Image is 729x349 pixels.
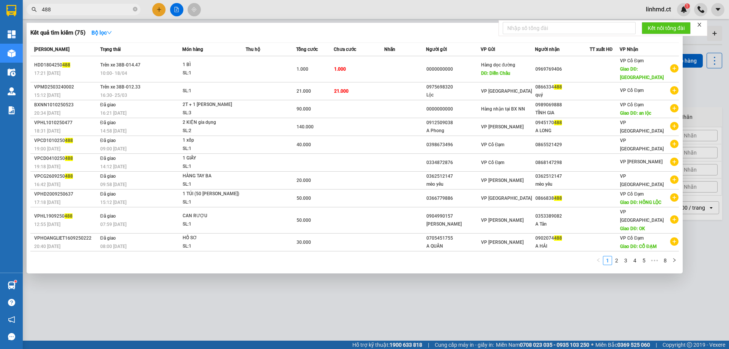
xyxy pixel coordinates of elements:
[639,256,649,265] li: 5
[670,237,679,246] span: plus-circle
[481,240,524,245] span: VP [PERSON_NAME]
[183,87,240,95] div: SL: 1
[34,164,60,169] span: 19:18 [DATE]
[8,333,15,340] span: message
[34,61,98,69] div: HDD1804250
[426,91,480,99] div: Lộc
[670,193,679,202] span: plus-circle
[426,180,480,188] div: mèo yêu
[481,142,505,147] span: VP Cổ Đạm
[620,159,663,164] span: VP [PERSON_NAME]
[100,222,126,227] span: 07:59 [DATE]
[603,256,612,265] a: 1
[85,27,118,39] button: Bộ lọcdown
[182,47,203,52] span: Món hàng
[100,213,116,219] span: Đã giao
[620,200,661,205] span: Giao DĐ: HỒNG LỘC
[630,256,639,265] li: 4
[535,109,589,117] div: TĨNH GIA
[648,24,685,32] span: Kết nối tổng đài
[65,174,73,179] span: 488
[34,71,60,76] span: 17:21 [DATE]
[620,102,644,107] span: VP Cổ Đạm
[594,256,603,265] li: Previous Page
[297,178,311,183] span: 20.000
[183,145,240,153] div: SL: 1
[535,101,589,109] div: 0989069888
[8,68,16,76] img: warehouse-icon
[100,128,126,134] span: 14:58 [DATE]
[620,111,651,116] span: Giao DĐ: an lộc
[100,164,126,169] span: 14:12 [DATE]
[34,93,60,98] span: 15:12 [DATE]
[649,256,661,265] span: •••
[65,156,73,161] span: 488
[481,71,511,76] span: DĐ: Diễn Châu
[34,190,98,198] div: VPHD2009250637
[661,256,669,265] a: 8
[426,172,480,180] div: 0362512147
[183,242,240,251] div: SL: 1
[71,19,317,28] li: Cổ Đạm, xã [GEOGRAPHIC_DATA], [GEOGRAPHIC_DATA]
[535,234,589,242] div: 0902074
[670,175,679,184] span: plus-circle
[8,299,15,306] span: question-circle
[535,172,589,180] div: 0362512147
[100,191,116,197] span: Đã giao
[6,5,16,16] img: logo-vxr
[8,281,16,289] img: warehouse-icon
[100,84,140,90] span: Trên xe 38B-012.33
[100,174,116,179] span: Đã giao
[100,71,127,76] span: 10:00 - 18/04
[670,86,679,95] span: plus-circle
[183,127,240,135] div: SL: 2
[620,244,656,249] span: Giao DĐ: CỔ ĐẠM
[535,127,589,135] div: A LONG
[670,140,679,148] span: plus-circle
[297,106,311,112] span: 90.000
[426,105,480,113] div: 0000000000
[535,47,560,52] span: Người nhận
[8,316,15,323] span: notification
[65,213,73,219] span: 488
[100,138,116,143] span: Đã giao
[620,209,664,223] span: VP [GEOGRAPHIC_DATA]
[34,83,98,91] div: VPMD2503240002
[183,180,240,189] div: SL: 1
[481,196,532,201] span: VP [GEOGRAPHIC_DATA]
[297,88,311,94] span: 21.000
[620,47,638,52] span: VP Nhận
[596,258,601,262] span: left
[107,30,112,35] span: down
[535,159,589,167] div: 0868147298
[71,28,317,38] li: Hotline: 1900252555
[426,212,480,220] div: 0904990157
[183,172,240,180] div: HÀNG TAY BA
[334,66,346,72] span: 1.000
[100,235,116,241] span: Đã giao
[622,256,630,265] a: 3
[481,106,525,112] span: Hàng nhận tại BX NN
[481,124,524,129] span: VP [PERSON_NAME]
[554,84,562,90] span: 488
[297,240,311,245] span: 30.000
[535,119,589,127] div: 0945170
[670,104,679,112] span: plus-circle
[296,47,318,52] span: Tổng cước
[297,142,311,147] span: 40.000
[8,106,16,114] img: solution-icon
[670,256,679,265] button: right
[426,234,480,242] div: 0705451755
[426,83,480,91] div: 0975698320
[535,242,589,250] div: A HẢI
[426,159,480,167] div: 0334872876
[133,7,137,11] span: close-circle
[183,118,240,127] div: 2 KIỆN gia dụng
[183,154,240,163] div: 1 GIẤY
[620,66,664,80] span: Giao DĐ: [GEOGRAPHIC_DATA]
[620,88,644,93] span: VP Cổ Đạm
[34,200,60,205] span: 17:18 [DATE]
[554,235,562,241] span: 488
[100,244,126,249] span: 08:00 [DATE]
